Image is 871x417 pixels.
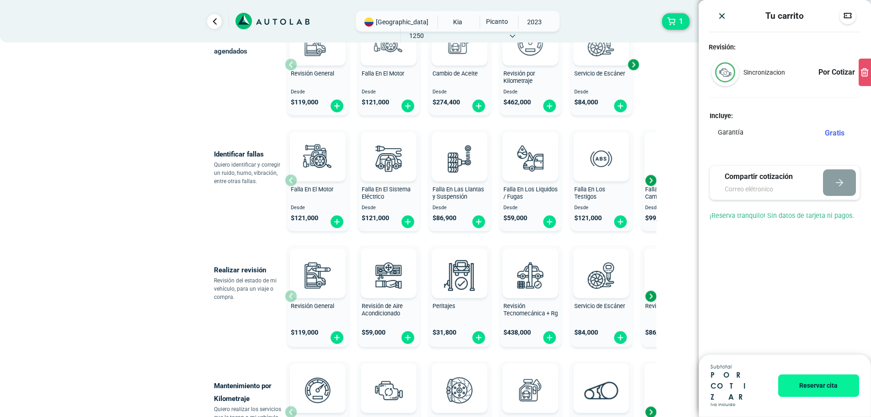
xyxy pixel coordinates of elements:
p: Por Cotizar [818,67,855,78]
img: cambio_de_aceite-v3.svg [439,22,480,63]
img: Descuentos code image [843,11,852,20]
button: Peritajes $31,800 [429,245,491,347]
img: AD0BCuuxAAAAAElFTkSuQmCC [304,250,331,278]
span: Desde [503,205,558,211]
img: close icon [717,11,727,21]
button: Falla En Las Llantas y Suspensión Desde $86,900 [429,130,491,231]
span: 2023 [518,15,551,29]
button: Falla En La Caja de Cambio Desde $99,000 [641,130,703,231]
span: Falla En El Motor [291,186,333,193]
img: escaner-v3.svg [581,22,621,63]
h4: Incluye: [710,112,860,120]
img: AD0BCuuxAAAAAElFTkSuQmCC [446,365,473,393]
a: Ir al paso anterior [207,14,222,29]
img: fi_plus-circle2.svg [471,330,486,345]
button: Revisión por Kilometraje Desde $462,000 [500,14,561,115]
button: Falla En El Sistema Eléctrico Desde $121,000 [358,130,420,231]
span: Falla En Las Llantas y Suspensión [433,186,484,200]
span: Revisión Tecnomecánica + Rg [503,303,558,317]
span: $ 119,000 [291,98,318,106]
img: fi_plus-circle2.svg [401,99,415,113]
span: [GEOGRAPHIC_DATA] [376,17,428,27]
img: cambio_de_aceite-v3.svg [510,370,550,410]
span: Desde [574,205,629,211]
span: $ 86,900 [433,214,456,222]
img: fi_plus-circle2.svg [471,215,486,229]
img: correa_de_reparticion-v3.svg [584,381,619,399]
img: AD0BCuuxAAAAAElFTkSuQmCC [304,134,331,161]
span: Falla En La Caja de Cambio [645,186,694,200]
p: Quiero identificar y corregir un ruido, humo, vibración, entre otras fallas. [214,161,285,185]
span: Desde [362,89,416,95]
p: Compartir cotización [725,171,806,182]
img: AD0BCuuxAAAAAElFTkSuQmCC [304,365,331,393]
span: Revisión General [291,303,334,309]
span: 1250 [401,29,433,43]
span: Falla En Los Testigos [574,186,605,200]
span: $ 274,400 [433,98,460,106]
img: AD0BCuuxAAAAAElFTkSuQmCC [375,365,402,393]
img: AD0BCuuxAAAAAElFTkSuQmCC [517,365,544,393]
span: $ 59,000 [362,329,385,336]
span: Revisión General [291,70,334,77]
button: 1 [662,13,689,30]
img: sincronizacion-v3.svg [369,370,409,410]
button: Reservar cita [778,374,859,397]
img: AD0BCuuxAAAAAElFTkSuQmCC [588,134,615,161]
button: Falla En El Motor Desde $121,000 [287,130,349,231]
button: Close [717,11,727,21]
span: Desde [291,205,345,211]
div: ¡Reserva tranquilo! Sin datos de tarjeta ni pagos. [699,211,871,232]
img: AD0BCuuxAAAAAElFTkSuQmCC [588,365,615,393]
img: fi_plus-circle2.svg [613,99,628,113]
img: Flag of COLOMBIA [364,17,374,27]
img: revision_general-v3.svg [298,255,338,295]
img: AD0BCuuxAAAAAElFTkSuQmCC [446,134,473,161]
span: Cambio de Aceite [433,70,478,77]
button: Falla En El Motor Desde $121,000 [358,14,420,115]
span: PICANTO [480,15,513,28]
img: revision_tecno_mecanica-v3.svg [510,255,550,295]
span: Falla En El Motor [362,70,404,77]
img: diagnostic_diagnostic_abs-v3.svg [581,138,621,179]
span: Desde [574,89,629,95]
button: Revisión General Desde $119,000 [287,14,349,115]
span: $ 99,000 [645,214,669,222]
span: Desde [291,89,345,95]
button: Revisión de Aire Acondicionado $59,000 [358,245,420,347]
img: AD0BCuuxAAAAAElFTkSuQmCC [446,250,473,278]
img: fi_plus-circle2.svg [542,330,557,345]
span: 1 [677,14,685,29]
div: Next slide [644,173,657,187]
p: Revisión del estado de mi vehículo, para un viaje o compra. [214,276,285,301]
div: Next slide [644,289,657,303]
p: POR COTIZAR [711,369,764,402]
span: Revisión de Batería [645,303,695,309]
span: $ 31,800 [433,329,456,336]
img: fi_plus-circle2.svg [613,215,628,229]
img: kit_de_embrague-v3.svg [652,370,692,410]
img: frenos2-v3.svg [439,370,480,410]
input: Correo elétronico [725,184,806,194]
img: diagnostic_engine-v3.svg [369,22,409,63]
button: Revisión de Batería $86,900 [641,245,703,347]
span: $ 121,000 [362,214,389,222]
span: Revisión de Aire Acondicionado [362,303,403,317]
img: cambio_bateria-v3.svg [652,255,692,295]
img: diagnostic_suspension-v3.svg [439,138,480,179]
img: AD0BCuuxAAAAAElFTkSuQmCC [375,250,402,278]
button: Servicio de Escáner Desde $84,000 [571,14,632,115]
img: revision_general-v3.svg [298,22,338,63]
p: Realizar revisión [214,264,285,276]
span: Peritajes [433,303,455,309]
h3: Tu carrito [765,11,804,21]
button: Servicio de Escáner $84,000 [571,245,632,347]
img: diagnostic_caja-de-cambios-v3.svg [652,138,692,179]
img: peritaje-v3.svg [439,255,480,295]
img: sincronizacion-v3.svg [715,62,735,82]
img: fi_plus-circle2.svg [330,99,344,113]
img: fi_plus-circle2.svg [401,330,415,345]
p: Mantenimiento por Kilometraje [214,379,285,405]
img: fi_plus-circle2.svg [613,330,628,345]
img: fi_plus-circle2.svg [542,99,557,113]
